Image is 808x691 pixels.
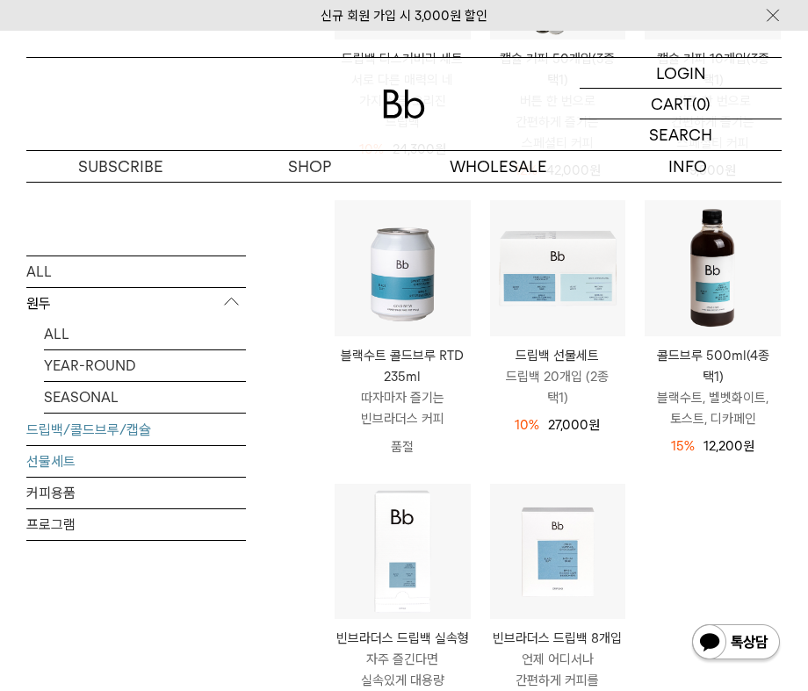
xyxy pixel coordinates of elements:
p: 드립백 선물세트 [490,345,626,366]
img: 드립백 선물세트 [490,200,626,336]
p: SEARCH [649,119,712,150]
span: 원 [588,417,600,433]
a: 드립백/콜드브루/캡슐 [26,414,246,444]
img: 로고 [383,90,425,119]
span: 원 [743,438,754,454]
div: 15% [671,435,695,457]
a: 선물세트 [26,445,246,476]
p: 블랙수트 콜드브루 RTD 235ml [335,345,471,387]
p: 빈브라더스 드립백 실속형 [335,628,471,649]
p: WHOLESALE [404,151,593,182]
p: 드립백 20개입 (2종 택1) [490,366,626,408]
a: 커피용품 [26,477,246,507]
p: 품절 [335,429,471,464]
a: SHOP [215,151,404,182]
a: 신규 회원 가입 시 3,000원 할인 [321,8,487,24]
p: 따자마자 즐기는 빈브라더스 커피 [335,387,471,429]
span: 27,000 [548,417,600,433]
p: (0) [692,89,711,119]
a: ALL [44,318,246,349]
p: 콜드브루 500ml(4종 택1) [645,345,781,387]
p: 원두 [26,287,246,319]
a: 프로그램 [26,508,246,539]
a: ALL [26,256,246,286]
a: SUBSCRIBE [26,151,215,182]
p: LOGIN [656,58,706,88]
a: 콜드브루 500ml(4종 택1) 블랙수트, 벨벳화이트, 토스트, 디카페인 [645,345,781,429]
p: 자주 즐긴다면 실속있게 대용량 [335,649,471,691]
span: 12,200 [703,438,754,454]
img: 카카오톡 채널 1:1 채팅 버튼 [690,623,782,665]
a: CART (0) [580,89,782,119]
p: 빈브라더스 드립백 8개입 [490,628,626,649]
img: 블랙수트 콜드브루 RTD 235ml [335,200,471,336]
img: 빈브라더스 드립백 8개입 [490,484,626,620]
p: CART [651,89,692,119]
a: YEAR-ROUND [44,349,246,380]
p: 블랙수트, 벨벳화이트, 토스트, 디카페인 [645,387,781,429]
a: 블랙수트 콜드브루 RTD 235ml 따자마자 즐기는 빈브라더스 커피 [335,345,471,429]
a: LOGIN [580,58,782,89]
img: 콜드브루 500ml(4종 택1) [645,200,781,336]
div: 10% [515,414,539,435]
a: SEASONAL [44,381,246,412]
a: 드립백 선물세트 드립백 20개입 (2종 택1) [490,345,626,408]
img: 빈브라더스 드립백 실속형 [335,484,471,620]
p: INFO [593,151,782,182]
a: 빈브라더스 드립백 실속형 자주 즐긴다면 실속있게 대용량 [335,628,471,691]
